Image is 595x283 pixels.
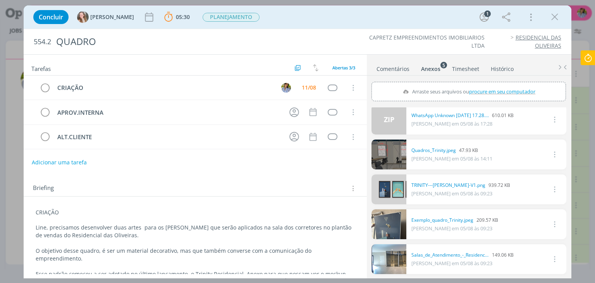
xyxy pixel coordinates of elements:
[39,14,63,20] span: Concluir
[280,82,292,93] button: A
[411,155,492,162] span: [PERSON_NAME] em 05/08 às 14:11
[281,83,291,93] img: A
[31,155,87,169] button: Adicionar uma tarefa
[421,65,440,73] div: Anexos
[36,247,354,262] p: O objetivo desse quadro, é ser um material decorativo, mas que também converse com a comunicação ...
[54,83,274,93] div: CRIAÇÃO
[54,132,282,142] div: ALT.CLIENTE
[411,260,492,267] span: [PERSON_NAME] em 05/08 às 09:23
[411,190,492,197] span: [PERSON_NAME] em 05/08 às 09:23
[411,112,489,119] a: WhatsApp Unknown [DATE] 17.28.19.zip
[54,108,282,117] div: APROV.INTERNA
[332,65,355,71] span: Abertas 3/3
[176,13,190,21] span: 05:30
[313,64,318,71] img: arrow-down-up.svg
[469,88,536,95] span: procure em seu computador
[400,86,538,97] label: Arraste seus arquivos ou
[411,182,510,189] div: 939.72 KB
[36,209,354,216] p: CRIAÇÃO
[411,252,489,259] a: Salas_de_Atendimento_-_Residencial_das_Oliveiras.jpg
[203,13,260,22] span: PLANEJAMENTO
[411,120,492,127] span: [PERSON_NAME] em 05/08 às 17:28
[478,11,490,23] button: 1
[411,182,485,189] a: TRINITY---[PERSON_NAME]-V1.png
[202,12,260,22] button: PLANEJAMENTO
[369,34,485,49] a: CAPRETZ EMPREENDIMENTOS IMOBILIARIOS LTDA
[490,62,514,73] a: Histórico
[516,34,561,49] a: RESIDENCIAL DAS OLIVEIRAS
[33,183,54,193] span: Briefing
[77,11,134,23] button: G[PERSON_NAME]
[77,11,89,23] img: G
[411,252,514,259] div: 149.06 KB
[24,5,571,278] div: dialog
[411,225,492,232] span: [PERSON_NAME] em 05/08 às 09:23
[162,11,192,23] button: 05:30
[376,62,410,73] a: Comentários
[411,147,492,154] div: 47.93 KB
[411,147,456,154] a: Quadros_Trinity.jpeg
[36,224,354,239] p: Line, precisamos desenvolver duas artes para os [PERSON_NAME] que serão aplicados na sala dos cor...
[484,10,491,17] div: 1
[90,14,134,20] span: [PERSON_NAME]
[371,105,406,135] a: ZIP
[34,38,51,46] span: 554.2
[31,63,51,72] span: Tarefas
[440,62,447,68] sup: 5
[411,112,514,119] div: 610.01 KB
[411,217,473,224] a: Exemplo_quadro_Trinity.jpeg
[411,217,498,224] div: 209.57 KB
[302,85,316,90] div: 11/08
[53,32,338,51] div: QUADRO
[33,10,69,24] button: Concluir
[452,62,480,73] a: Timesheet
